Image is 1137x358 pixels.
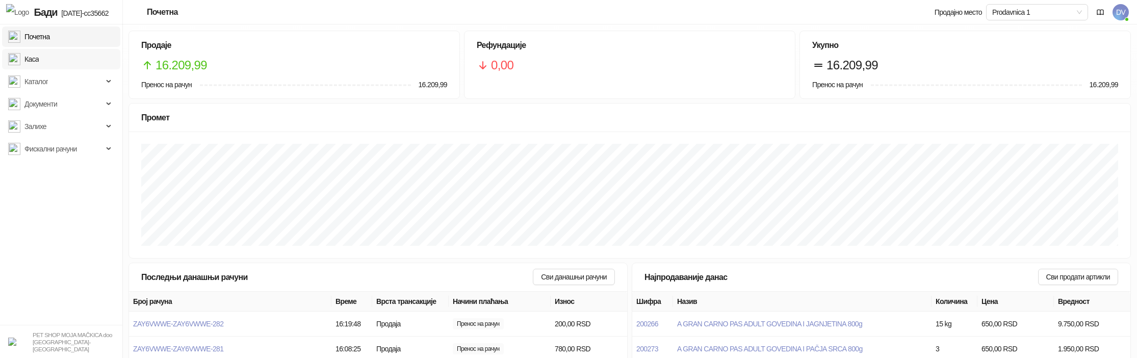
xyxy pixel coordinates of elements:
[1113,4,1129,20] span: DV
[977,312,1054,337] td: 650,00 RSD
[372,292,449,312] th: Врста трансакције
[551,292,627,312] th: Износ
[453,318,504,329] span: 200,00
[935,9,982,16] div: Продајно место
[57,9,109,17] span: [DATE]-cc35662
[673,292,932,312] th: Назив
[129,292,331,312] th: Број рачуна
[932,292,977,312] th: Количина
[411,79,447,90] span: 16.209,99
[147,8,178,16] div: Почетна
[6,4,29,20] img: Logo
[1054,292,1130,312] th: Вредност
[331,292,372,312] th: Време
[677,320,862,328] button: A GRAN CARNO PAS ADULT GOVEDINA I JAGNJETINA 800g
[677,345,863,353] button: A GRAN CARNO PAS ADULT GOVEDINA I PAČJA SRCA 800g
[453,343,504,354] span: 780,00
[372,312,449,337] td: Продаја
[632,292,673,312] th: Шифра
[644,271,1038,284] div: Најпродаваније данас
[24,94,57,114] span: Документи
[1038,269,1118,285] button: Сви продати артикли
[24,71,48,92] span: Каталог
[133,320,223,328] button: ZAY6VWWE-ZAY6VWWE-282
[133,345,223,353] button: ZAY6VWWE-ZAY6VWWE-281
[491,56,513,75] span: 0,00
[141,271,533,284] div: Последњи данашњи рачуни
[8,49,39,69] a: Каса
[932,312,977,337] td: 15 kg
[826,56,878,75] span: 16.209,99
[812,39,1118,52] h5: Укупно
[1054,312,1130,337] td: 9.750,00 RSD
[141,111,1118,124] div: Промет
[1082,79,1118,90] span: 16.209,99
[636,320,658,328] button: 200266
[477,39,783,52] h5: Рефундације
[533,269,615,285] button: Сви данашњи рачуни
[331,312,372,337] td: 16:19:48
[812,81,863,89] span: Пренос на рачун
[8,27,50,47] a: Почетна
[141,81,192,89] span: Пренос на рачун
[34,7,58,18] span: Бади
[636,345,658,353] button: 200273
[24,139,77,159] span: Фискални рачуни
[449,292,551,312] th: Начини плаћања
[24,116,46,137] span: Залихе
[992,5,1082,20] span: Prodavnica 1
[551,312,627,337] td: 200,00 RSD
[8,338,16,346] img: 64x64-companyLogo-b2da54f3-9bca-40b5-bf51-3603918ec158.png
[33,331,112,352] small: PET SHOP MOJA MAČKICA doo [GEOGRAPHIC_DATA]-[GEOGRAPHIC_DATA]
[977,292,1054,312] th: Цена
[1092,4,1108,20] a: Документација
[141,39,447,52] h5: Продаје
[156,56,207,75] span: 16.209,99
